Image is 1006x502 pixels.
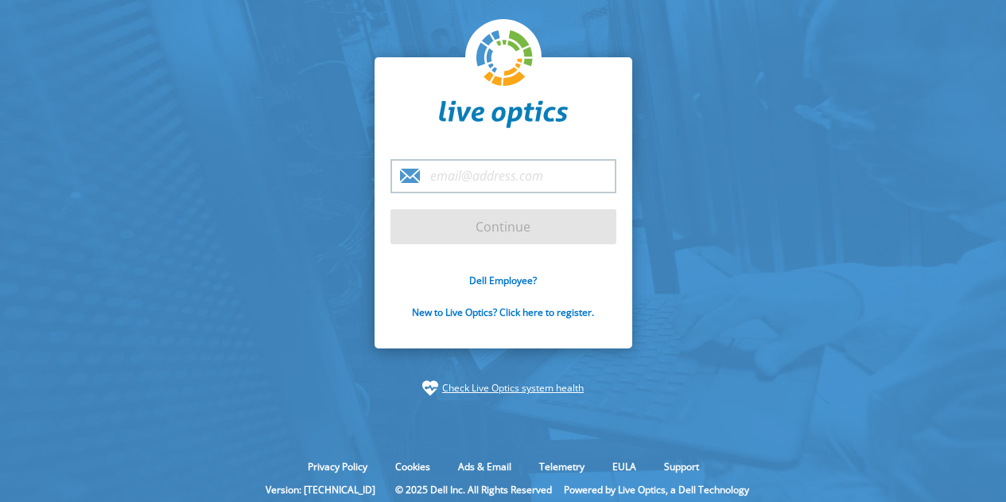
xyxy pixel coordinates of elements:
[422,380,438,396] img: status-check-icon.svg
[387,483,560,496] li: © 2025 Dell Inc. All Rights Reserved
[527,460,596,473] a: Telemetry
[390,159,616,193] input: email@address.com
[446,460,523,473] a: Ads & Email
[476,30,534,88] img: liveoptics-logo.svg
[600,460,648,473] a: EULA
[564,483,749,496] li: Powered by Live Optics, a Dell Technology
[258,483,383,496] li: Version: [TECHNICAL_ID]
[296,460,379,473] a: Privacy Policy
[652,460,711,473] a: Support
[439,100,568,129] img: liveoptics-word.svg
[412,305,594,319] a: New to Live Optics? Click here to register.
[383,460,442,473] a: Cookies
[469,274,537,287] a: Dell Employee?
[442,380,584,396] a: Check Live Optics system health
